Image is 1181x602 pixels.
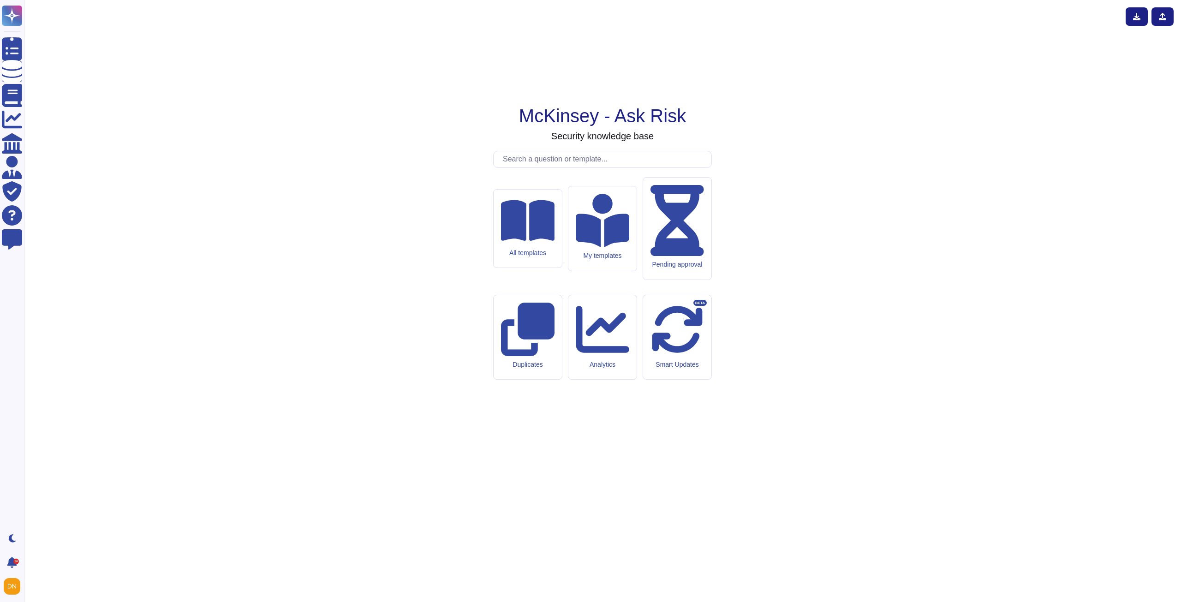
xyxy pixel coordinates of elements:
[519,105,686,127] h1: McKinsey - Ask Risk
[13,559,19,564] div: 9+
[650,261,704,268] div: Pending approval
[498,151,711,167] input: Search a question or template...
[501,361,555,369] div: Duplicates
[4,578,20,595] img: user
[2,576,27,596] button: user
[501,249,555,257] div: All templates
[576,361,629,369] div: Analytics
[693,300,707,306] div: BETA
[551,131,654,142] h3: Security knowledge base
[576,252,629,260] div: My templates
[650,361,704,369] div: Smart Updates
